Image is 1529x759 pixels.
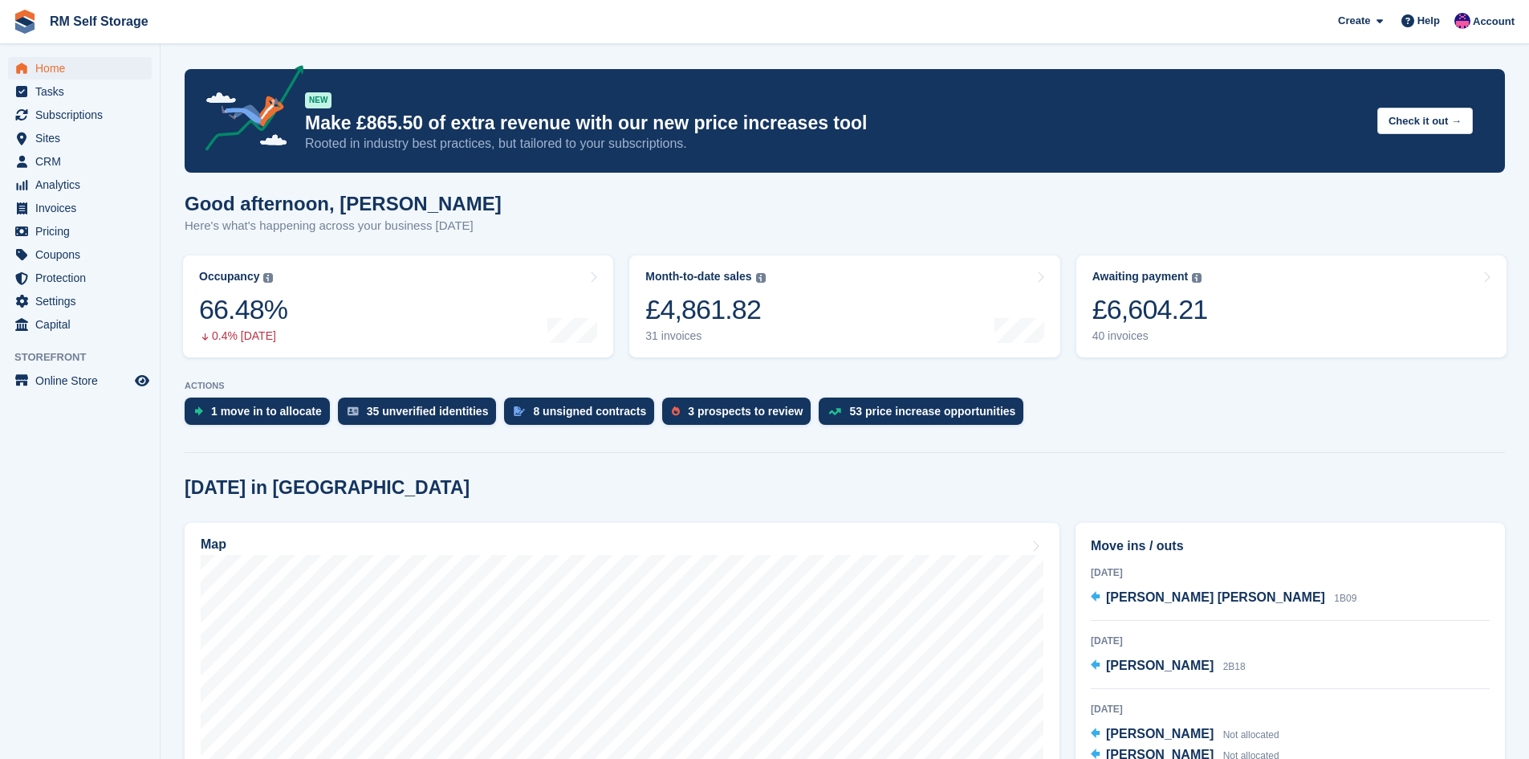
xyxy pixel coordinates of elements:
[367,405,489,418] div: 35 unverified identities
[849,405,1015,418] div: 53 price increase opportunities
[1092,270,1189,284] div: Awaiting payment
[35,173,132,196] span: Analytics
[645,270,751,284] div: Month-to-date sales
[1091,702,1490,716] div: [DATE]
[1092,293,1208,326] div: £6,604.21
[199,293,287,326] div: 66.48%
[194,406,203,416] img: move_ins_to_allocate_icon-fdf77a2bb77ea45bf5b3d319d69a93e2d87916cf1d5bf7949dd705db3b84f3ca.svg
[13,10,37,34] img: stora-icon-8386f47178a22dfd0bd8f6a31ec36ba5ce8667c1dd55bd0f319d3a0aa187defe.svg
[8,290,152,312] a: menu
[185,398,338,433] a: 1 move in to allocate
[8,313,152,336] a: menu
[185,381,1505,391] p: ACTIONS
[1192,273,1202,283] img: icon-info-grey-7440780725fd019a000dd9b08b2336e03edf1995a4989e88bcd33f0948082b44.svg
[35,104,132,126] span: Subscriptions
[672,406,680,416] img: prospect-51fa495bee0391a8d652442698ab0144808aea92771e9ea1ae160a38d050c398.svg
[8,104,152,126] a: menu
[305,112,1364,135] p: Make £865.50 of extra revenue with our new price increases tool
[756,273,766,283] img: icon-info-grey-7440780725fd019a000dd9b08b2336e03edf1995a4989e88bcd33f0948082b44.svg
[305,92,331,108] div: NEW
[1092,329,1208,343] div: 40 invoices
[828,408,841,415] img: price_increase_opportunities-93ffe204e8149a01c8c9dc8f82e8f89637d9d84a8eef4429ea346261dce0b2c0.svg
[688,405,803,418] div: 3 prospects to review
[35,80,132,103] span: Tasks
[1417,13,1440,29] span: Help
[8,243,152,266] a: menu
[305,135,1364,153] p: Rooted in industry best practices, but tailored to your subscriptions.
[1091,656,1246,677] a: [PERSON_NAME] 2B18
[8,127,152,149] a: menu
[1334,593,1356,604] span: 1B09
[645,293,765,326] div: £4,861.82
[35,313,132,336] span: Capital
[533,405,646,418] div: 8 unsigned contracts
[8,197,152,219] a: menu
[35,150,132,173] span: CRM
[1106,590,1325,604] span: [PERSON_NAME] [PERSON_NAME]
[8,369,152,392] a: menu
[1091,565,1490,580] div: [DATE]
[8,173,152,196] a: menu
[629,255,1059,357] a: Month-to-date sales £4,861.82 31 invoices
[348,406,359,416] img: verify_identity-adf6edd0f0f0b5bbfe63781bf79b02c33cf7c696d77639b501bdc392416b5a36.svg
[192,65,304,157] img: price-adjustments-announcement-icon-8257ccfd72463d97f412b2fc003d46551f7dbcb40ab6d574587a9cd5c0d94...
[35,243,132,266] span: Coupons
[185,193,502,214] h1: Good afternoon, [PERSON_NAME]
[1091,588,1356,609] a: [PERSON_NAME] [PERSON_NAME] 1B09
[43,8,155,35] a: RM Self Storage
[8,220,152,243] a: menu
[35,369,132,392] span: Online Store
[1091,537,1490,556] h2: Move ins / outs
[132,371,152,390] a: Preview store
[1091,724,1279,745] a: [PERSON_NAME] Not allocated
[185,477,470,499] h2: [DATE] in [GEOGRAPHIC_DATA]
[1076,255,1507,357] a: Awaiting payment £6,604.21 40 invoices
[185,217,502,235] p: Here's what's happening across your business [DATE]
[8,80,152,103] a: menu
[35,267,132,289] span: Protection
[1338,13,1370,29] span: Create
[8,267,152,289] a: menu
[504,398,662,433] a: 8 unsigned contracts
[35,127,132,149] span: Sites
[199,270,259,284] div: Occupancy
[201,537,226,552] h2: Map
[1091,634,1490,648] div: [DATE]
[199,329,287,343] div: 0.4% [DATE]
[1454,13,1470,29] img: Roger Marsh
[338,398,505,433] a: 35 unverified identities
[1223,729,1279,741] span: Not allocated
[35,220,132,243] span: Pricing
[8,57,152,80] a: menu
[183,255,613,357] a: Occupancy 66.48% 0.4% [DATE]
[211,405,322,418] div: 1 move in to allocate
[263,273,273,283] img: icon-info-grey-7440780725fd019a000dd9b08b2336e03edf1995a4989e88bcd33f0948082b44.svg
[8,150,152,173] a: menu
[35,57,132,80] span: Home
[645,329,765,343] div: 31 invoices
[1106,659,1214,672] span: [PERSON_NAME]
[819,398,1031,433] a: 53 price increase opportunities
[514,406,525,416] img: contract_signature_icon-13c848040528278c33f63329250d36e43548de30e8caae1d1a13099fd9432cc5.svg
[1223,661,1246,672] span: 2B18
[1106,727,1214,741] span: [PERSON_NAME]
[35,290,132,312] span: Settings
[662,398,819,433] a: 3 prospects to review
[1473,14,1515,30] span: Account
[35,197,132,219] span: Invoices
[14,349,160,365] span: Storefront
[1377,108,1473,134] button: Check it out →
